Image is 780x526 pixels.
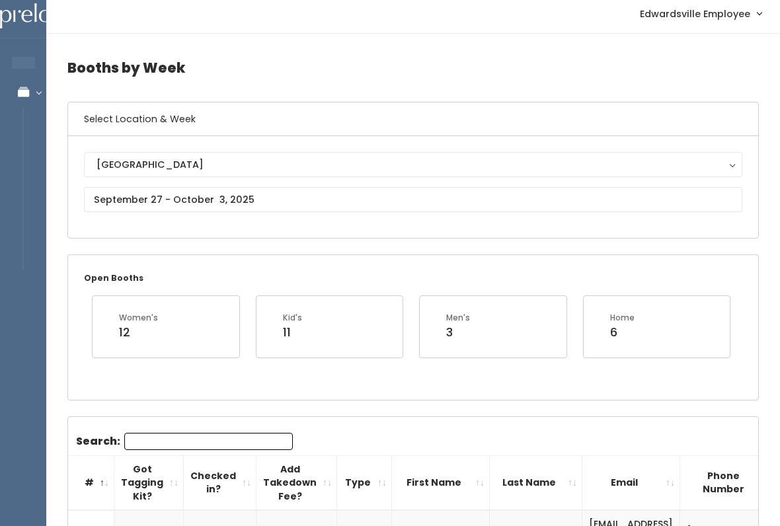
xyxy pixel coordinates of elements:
[582,455,680,510] th: Email: activate to sort column ascending
[392,455,490,510] th: First Name: activate to sort column ascending
[256,455,337,510] th: Add Takedown Fee?: activate to sort column ascending
[610,324,635,341] div: 6
[490,455,582,510] th: Last Name: activate to sort column ascending
[283,312,302,324] div: Kid's
[640,7,750,21] span: Edwardsville Employee
[84,272,143,283] small: Open Booths
[610,312,635,324] div: Home
[76,433,293,450] label: Search:
[68,455,114,510] th: #: activate to sort column descending
[84,187,742,212] input: September 27 - October 3, 2025
[68,102,758,136] h6: Select Location & Week
[84,152,742,177] button: [GEOGRAPHIC_DATA]
[97,157,730,172] div: [GEOGRAPHIC_DATA]
[446,312,470,324] div: Men's
[114,455,184,510] th: Got Tagging Kit?: activate to sort column ascending
[124,433,293,450] input: Search:
[446,324,470,341] div: 3
[337,455,392,510] th: Type: activate to sort column ascending
[184,455,256,510] th: Checked in?: activate to sort column ascending
[119,312,158,324] div: Women's
[680,455,780,510] th: Phone Number: activate to sort column ascending
[283,324,302,341] div: 11
[119,324,158,341] div: 12
[67,50,759,86] h4: Booths by Week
